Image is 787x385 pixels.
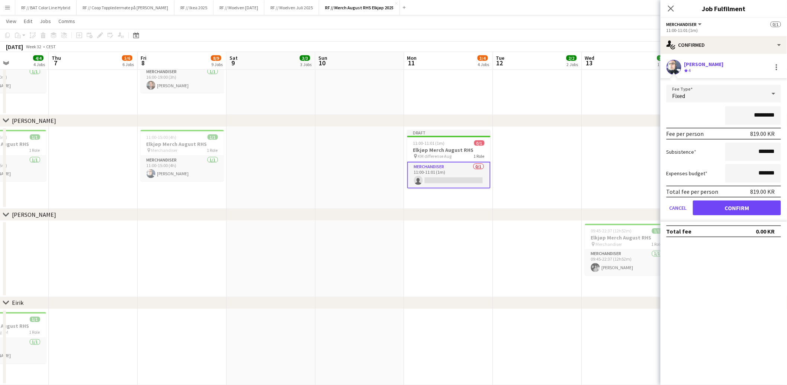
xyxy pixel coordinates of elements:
span: 11:00-11:01 (1m) [413,140,445,146]
div: Fee per person [666,130,704,137]
span: Wed [585,55,595,61]
a: View [3,16,19,26]
div: 0.00 KR [756,228,775,235]
div: Total fee per person [666,188,719,195]
button: Confirm [693,200,781,215]
span: 10 [317,59,327,67]
a: Comms [55,16,78,26]
span: 1 Role [29,330,40,335]
div: [DATE] [6,43,23,50]
button: RF // Moelven Juli 2025 [264,0,319,15]
app-card-role: Merchandiser0/111:00-11:01 (1m) [407,162,491,189]
span: 1 Role [474,153,485,159]
button: RF // BAT Color Line Hybrid [15,0,77,15]
span: 5/6 [122,55,132,61]
span: 1/1 [30,317,40,322]
app-card-role: Merchandiser1/111:00-15:00 (4h)[PERSON_NAME] [141,156,224,181]
div: [PERSON_NAME] [684,61,724,68]
div: Total fee [666,228,692,235]
div: [PERSON_NAME] [12,211,56,219]
span: 9 [228,59,238,67]
app-card-role: Merchandiser1/109:45-22:37 (12h52m)[PERSON_NAME] [585,250,668,275]
span: Merchandiser [596,242,622,247]
div: 819.00 KR [751,130,775,137]
span: 4/4 [33,55,44,61]
span: 11 [406,59,417,67]
div: 3 Jobs [300,62,312,67]
span: Fri [141,55,147,61]
div: 4 Jobs [33,62,45,67]
span: Merchandiser [666,22,697,27]
button: RF // Ikea 2025 [174,0,213,15]
span: 0/1 [474,140,485,146]
span: Sat [229,55,238,61]
span: 1/1 [208,134,218,140]
span: 1/1 [652,228,662,234]
span: 8 [139,59,147,67]
div: 4 Jobs [478,62,489,67]
span: 1 Role [29,147,40,153]
span: 2/2 [566,55,577,61]
span: 8/9 [211,55,221,61]
span: 11:00-15:00 (4h) [147,134,177,140]
span: Edit [24,18,32,25]
h3: Elkjøp Merch August RHS [585,235,668,241]
button: Cancel [666,200,690,215]
span: 12 [495,59,505,67]
span: Tue [496,55,505,61]
button: Merchandiser [666,22,703,27]
app-job-card: 11:00-15:00 (4h)1/1Elkjøp Merch August RHS Merchandiser1 RoleMerchandiser1/111:00-15:00 (4h)[PERS... [141,130,224,181]
span: 3/3 [300,55,310,61]
div: 819.00 KR [751,188,775,195]
span: Fixed [672,92,685,99]
h3: Job Fulfilment [661,4,787,13]
span: Week 32 [25,44,43,49]
app-job-card: Draft11:00-11:01 (1m)0/1Elkjøp Merch August RHS KM differense Aug1 RoleMerchandiser0/111:00-11:01... [407,130,491,189]
h3: Elkjøp Merch August RHS [141,141,224,147]
div: 11:00-11:01 (1m) [666,27,781,33]
label: Subsistence [666,149,697,155]
div: 6 Jobs [122,62,134,67]
span: Comms [58,18,75,25]
span: Thu [52,55,61,61]
button: RF // Moelven [DATE] [213,0,264,15]
span: 1 Role [207,147,218,153]
h3: Elkjøp Merch August RHS [407,147,491,153]
span: 1/1 [657,55,668,61]
a: Edit [21,16,35,26]
span: Merchandiser [151,147,178,153]
app-card-role: Merchandiser1/116:00-19:00 (3h)[PERSON_NAME] [141,68,224,93]
span: 1 Role [652,242,662,247]
button: RF // Coop Toppledermøte på [PERSON_NAME] [77,0,174,15]
span: KM differense Aug [418,153,452,159]
span: 4 [689,68,691,73]
div: 9 Jobs [211,62,223,67]
a: Jobs [37,16,54,26]
span: Mon [407,55,417,61]
div: 2 Jobs [567,62,578,67]
span: 1/1 [30,134,40,140]
app-job-card: 09:45-22:37 (12h52m)1/1Elkjøp Merch August RHS Merchandiser1 RoleMerchandiser1/109:45-22:37 (12h5... [585,224,668,275]
div: Eirik [12,299,23,307]
button: RF // Merch August RHS Elkjøp 2025 [319,0,400,15]
span: 3/4 [478,55,488,61]
label: Expenses budget [666,170,708,177]
span: View [6,18,16,25]
div: 1 Job [658,62,667,67]
div: [PERSON_NAME] [12,117,56,124]
div: Draft [407,130,491,136]
span: 0/1 [771,22,781,27]
span: 09:45-22:37 (12h52m) [591,228,632,234]
span: 7 [51,59,61,67]
div: Confirmed [661,36,787,54]
span: 13 [584,59,595,67]
div: CEST [46,44,56,49]
span: Sun [318,55,327,61]
span: Jobs [40,18,51,25]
